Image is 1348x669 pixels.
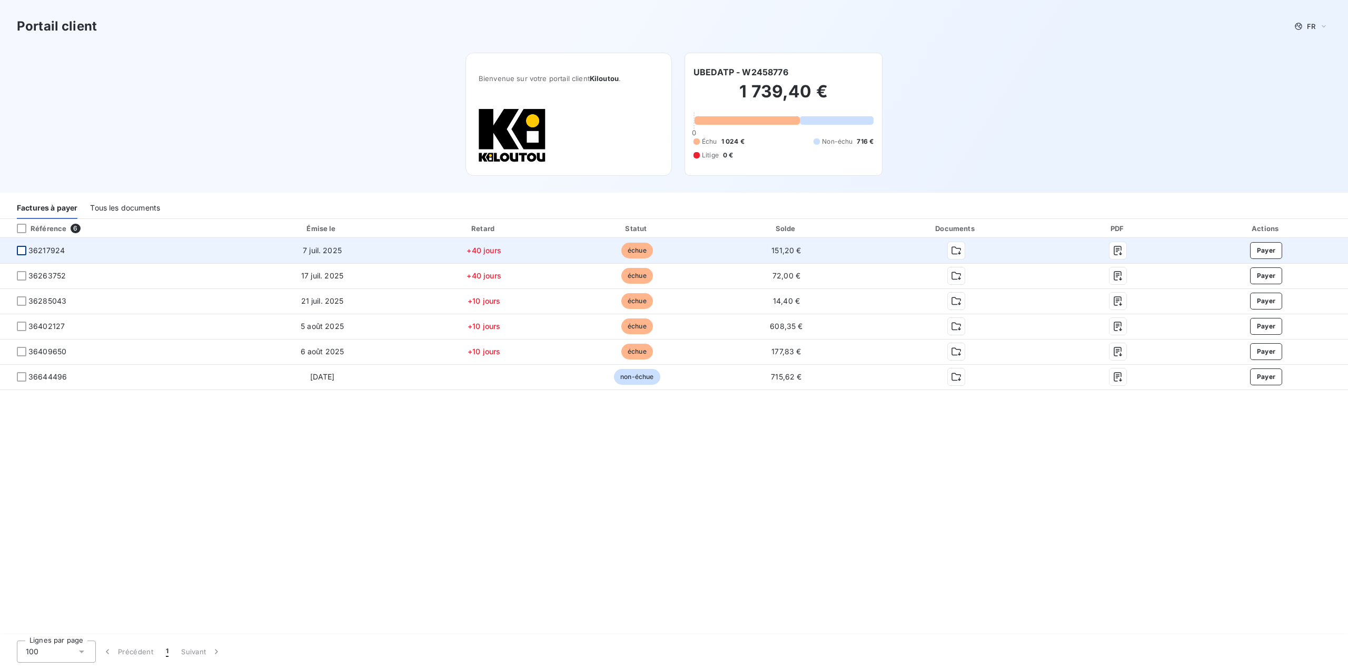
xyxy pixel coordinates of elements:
h6: UBEDATP - W2458776 [693,66,788,78]
span: 72,00 € [772,271,800,280]
span: +40 jours [467,271,501,280]
div: Tous les documents [90,197,160,219]
span: 36409650 [28,346,66,357]
span: 1 [166,646,168,657]
div: Documents [862,223,1049,234]
span: échue [621,318,653,334]
span: FR [1307,22,1315,31]
button: Précédent [96,641,160,663]
span: non-échue [614,369,660,385]
h2: 1 739,40 € [693,81,874,113]
span: 7 juil. 2025 [303,246,342,255]
div: PDF [1054,223,1183,234]
span: 6 août 2025 [301,347,344,356]
div: Factures à payer [17,197,77,219]
button: Payer [1250,318,1283,335]
span: 36644496 [28,372,67,382]
span: 36263752 [28,271,66,281]
span: Non-échu [822,137,853,146]
span: 36285043 [28,296,66,306]
span: Échu [702,137,717,146]
div: Retard [409,223,559,234]
span: +10 jours [468,322,500,331]
span: +40 jours [467,246,501,255]
span: 100 [26,646,38,657]
div: Émise le [240,223,404,234]
span: 6 [71,224,80,233]
span: [DATE] [310,372,335,381]
button: Payer [1250,368,1283,385]
button: 1 [160,641,175,663]
span: 14,40 € [773,296,800,305]
div: Référence [8,224,66,233]
div: Solde [715,223,858,234]
span: 716 € [857,137,874,146]
span: 608,35 € [770,322,802,331]
button: Suivant [175,641,228,663]
span: échue [621,243,653,258]
span: 5 août 2025 [301,322,344,331]
span: échue [621,293,653,309]
span: 0 € [723,151,733,160]
span: 151,20 € [771,246,801,255]
span: Bienvenue sur votre portail client . [479,74,659,83]
button: Payer [1250,267,1283,284]
span: 0 [692,128,696,137]
span: 1 024 € [721,137,745,146]
span: 177,83 € [771,347,801,356]
span: échue [621,268,653,284]
span: +10 jours [468,347,500,356]
span: 715,62 € [771,372,801,381]
button: Payer [1250,242,1283,259]
span: 21 juil. 2025 [301,296,344,305]
h3: Portail client [17,17,97,36]
button: Payer [1250,293,1283,309]
img: Company logo [479,108,546,163]
span: Kiloutou [590,74,619,83]
span: échue [621,344,653,360]
div: Statut [563,223,710,234]
span: 36217924 [28,245,65,256]
span: Litige [702,151,719,160]
div: Actions [1186,223,1346,234]
span: 17 juil. 2025 [301,271,343,280]
span: 36402127 [28,321,65,332]
span: +10 jours [468,296,500,305]
button: Payer [1250,343,1283,360]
